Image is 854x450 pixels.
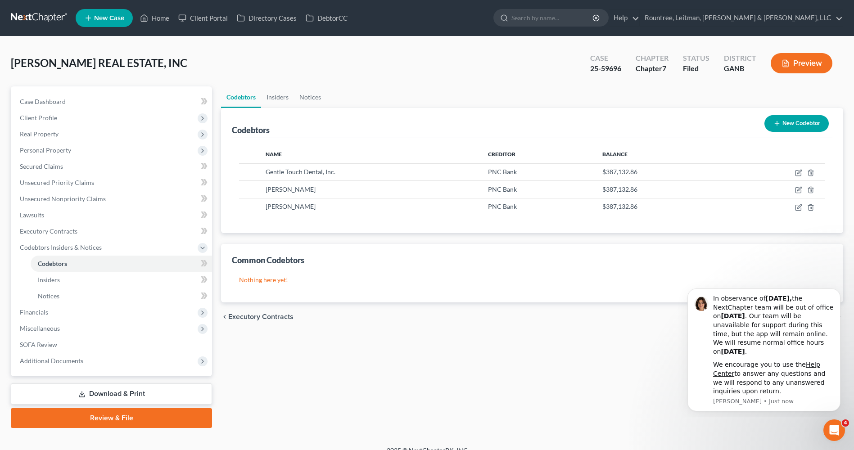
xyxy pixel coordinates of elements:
span: PNC Bank [488,202,517,210]
span: Executory Contracts [20,227,77,235]
iframe: Intercom notifications message [674,280,854,417]
div: Case [590,53,621,63]
a: Codebtors [221,86,261,108]
span: $387,132.86 [602,185,637,193]
span: Unsecured Priority Claims [20,179,94,186]
p: Nothing here yet! [239,275,825,284]
div: Chapter [636,53,669,63]
div: GANB [724,63,756,74]
div: Status [683,53,709,63]
div: Codebtors [232,125,270,135]
span: Lawsuits [20,211,44,219]
a: Codebtors [31,256,212,272]
button: chevron_left Executory Contracts [221,313,294,320]
span: 4 [842,419,849,427]
i: chevron_left [221,313,228,320]
span: [PERSON_NAME] [266,202,316,210]
a: Insiders [31,272,212,288]
a: Unsecured Priority Claims [13,175,212,191]
span: 7 [662,64,666,72]
div: Filed [683,63,709,74]
span: $387,132.86 [602,202,637,210]
div: Common Codebtors [232,255,304,265]
a: Notices [294,86,326,108]
span: Codebtors Insiders & Notices [20,243,102,251]
a: Client Portal [174,10,232,26]
div: District [724,53,756,63]
a: DebtorCC [301,10,352,26]
span: Case Dashboard [20,98,66,105]
span: Additional Documents [20,357,83,364]
div: Chapter [636,63,669,74]
a: Notices [31,288,212,304]
span: Codebtors [38,260,67,267]
a: Secured Claims [13,158,212,175]
span: Insiders [38,276,60,283]
span: Gentle Touch Dental, Inc. [266,168,335,175]
span: PNC Bank [488,185,517,193]
a: Review & File [11,408,212,428]
span: [PERSON_NAME] [266,185,316,193]
a: Help [609,10,639,26]
a: Executory Contracts [13,223,212,239]
span: Secured Claims [20,162,63,170]
span: Financials [20,308,48,316]
span: Client Profile [20,114,57,121]
span: $387,132.86 [602,168,637,175]
a: Insiders [261,86,294,108]
a: Lawsuits [13,207,212,223]
a: Download & Print [11,383,212,405]
input: Search by name... [511,9,594,26]
span: New Case [94,15,124,22]
a: Directory Cases [232,10,301,26]
span: Unsecured Nonpriority Claims [20,195,106,202]
iframe: Intercom live chat [823,419,845,441]
button: New Codebtor [764,115,829,132]
div: 25-59696 [590,63,621,74]
span: Creditor [488,151,515,157]
span: Miscellaneous [20,324,60,332]
button: Preview [771,53,832,73]
span: SOFA Review [20,341,57,348]
span: Name [266,151,282,157]
span: Personal Property [20,146,71,154]
span: Real Property [20,130,59,138]
span: Executory Contracts [228,313,294,320]
a: Case Dashboard [13,94,212,110]
a: SOFA Review [13,337,212,353]
span: PNC Bank [488,168,517,175]
span: Notices [38,292,59,300]
a: Unsecured Nonpriority Claims [13,191,212,207]
span: [PERSON_NAME] REAL ESTATE, INC [11,56,187,69]
a: Rountree, Leitman, [PERSON_NAME] & [PERSON_NAME], LLC [640,10,843,26]
a: Home [136,10,174,26]
span: Balance [602,151,628,157]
